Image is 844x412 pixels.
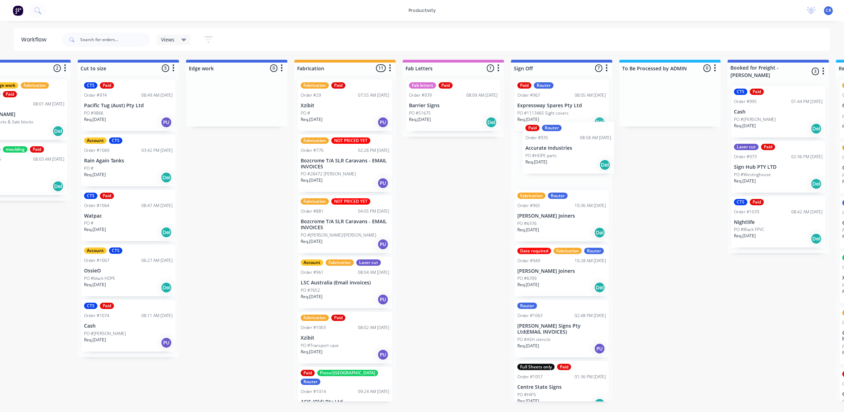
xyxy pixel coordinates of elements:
img: Factory [13,5,23,16]
input: Search for orders... [80,33,150,47]
div: Workflow [21,36,50,44]
span: Views [161,36,174,43]
span: CR [826,7,831,14]
div: productivity [405,5,439,16]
